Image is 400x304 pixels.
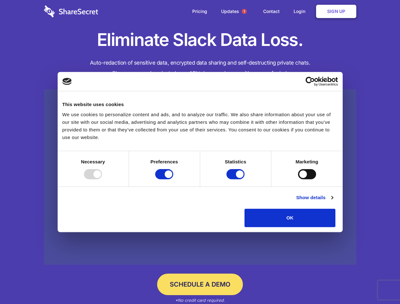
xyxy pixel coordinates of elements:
strong: Marketing [295,159,318,164]
strong: Necessary [81,159,105,164]
img: logo-wordmark-white-trans-d4663122ce5f474addd5e946df7df03e33cb6a1c49d2221995e7729f52c070b2.svg [44,5,98,17]
strong: Statistics [225,159,246,164]
h4: Auto-redaction of sensitive data, encrypted data sharing and self-destructing private chats. Shar... [44,58,356,79]
a: Sign Up [316,5,356,18]
a: Login [287,2,315,21]
a: Contact [257,2,286,21]
a: Schedule a Demo [157,274,243,295]
button: OK [244,209,335,227]
img: logo [62,78,72,85]
strong: Preferences [150,159,178,164]
a: Wistia video thumbnail [44,89,356,265]
h1: Eliminate Slack Data Loss. [44,28,356,51]
a: Show details [296,194,333,201]
a: Usercentrics Cookiebot - opens in a new window [283,77,338,86]
span: 1 [242,9,247,14]
div: We use cookies to personalize content and ads, and to analyze our traffic. We also share informat... [62,111,338,141]
div: This website uses cookies [62,101,338,108]
em: *No credit card required. [175,298,225,303]
a: Pricing [186,2,213,21]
